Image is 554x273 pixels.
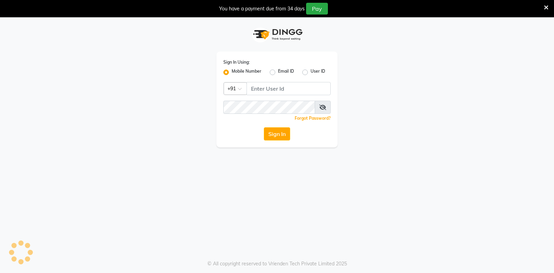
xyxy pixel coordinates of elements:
button: Pay [306,3,328,15]
img: logo1.svg [249,24,305,45]
label: User ID [311,68,325,76]
input: Username [247,82,331,95]
div: You have a payment due from 34 days [219,5,305,12]
button: Sign In [264,127,290,140]
label: Email ID [278,68,294,76]
label: Mobile Number [232,68,261,76]
input: Username [223,101,315,114]
label: Sign In Using: [223,59,250,65]
a: Forgot Password? [295,116,331,121]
